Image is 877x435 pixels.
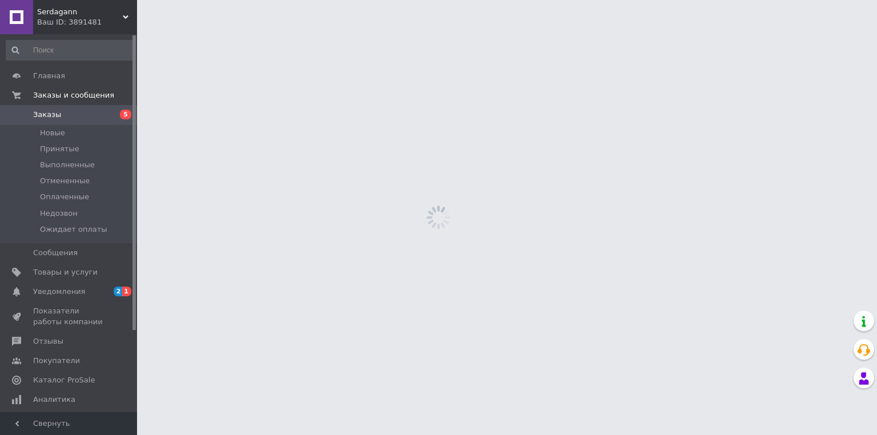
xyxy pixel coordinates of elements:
span: 5 [120,110,131,119]
span: Аналитика [33,394,75,405]
span: 1 [122,287,131,296]
span: Заказы [33,110,61,120]
div: Ваш ID: 3891481 [37,17,137,27]
span: Уведомления [33,287,85,297]
span: Недозвон [40,208,78,219]
span: Заказы и сообщения [33,90,114,100]
span: Принятые [40,144,79,154]
span: Каталог ProSale [33,375,95,385]
span: Новые [40,128,65,138]
span: Сообщения [33,248,78,258]
span: Главная [33,71,65,81]
span: Отмененные [40,176,90,186]
span: Ожидает оплаты [40,224,107,235]
span: Покупатели [33,356,80,366]
span: Выполненные [40,160,95,170]
input: Поиск [6,40,135,61]
span: Показатели работы компании [33,306,106,327]
span: Оплаченные [40,192,89,202]
span: Serdagann [37,7,123,17]
span: Отзывы [33,336,63,347]
span: 2 [114,287,123,296]
span: Товары и услуги [33,267,98,277]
